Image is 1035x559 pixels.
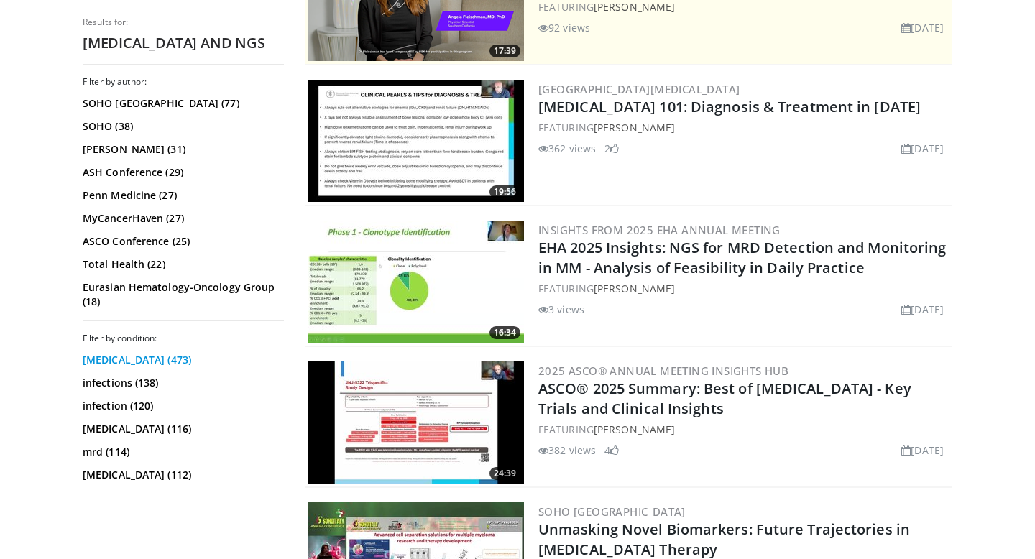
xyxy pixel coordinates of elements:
[901,20,944,35] li: [DATE]
[538,97,921,116] a: [MEDICAL_DATA] 101: Diagnosis & Treatment in [DATE]
[83,34,284,52] h2: [MEDICAL_DATA] AND NGS
[594,282,675,295] a: [PERSON_NAME]
[538,82,740,96] a: [GEOGRAPHIC_DATA][MEDICAL_DATA]
[83,445,280,459] a: mrd (114)
[83,353,280,367] a: [MEDICAL_DATA] (473)
[604,141,619,156] li: 2
[489,185,520,198] span: 19:56
[538,379,911,418] a: ASCO® 2025 Summary: Best of [MEDICAL_DATA] - Key Trials and Clinical Insights
[83,17,284,28] p: Results for:
[538,20,590,35] li: 92 views
[489,467,520,480] span: 24:39
[83,96,280,111] a: SOHO [GEOGRAPHIC_DATA] (77)
[308,80,524,202] a: 19:56
[83,333,284,344] h3: Filter by condition:
[83,257,280,272] a: Total Health (22)
[538,422,949,437] div: FEATURING
[83,119,280,134] a: SOHO (38)
[594,422,675,436] a: [PERSON_NAME]
[901,302,944,317] li: [DATE]
[538,281,949,296] div: FEATURING
[83,468,280,482] a: [MEDICAL_DATA] (112)
[538,141,596,156] li: 362 views
[538,443,596,458] li: 382 views
[489,45,520,57] span: 17:39
[901,443,944,458] li: [DATE]
[83,234,280,249] a: ASCO Conference (25)
[538,238,947,277] a: EHA 2025 Insights: NGS for MRD Detection and Monitoring in MM - Analysis of Feasibility in Daily ...
[489,326,520,339] span: 16:34
[83,165,280,180] a: ASH Conference (29)
[538,223,781,237] a: Insights from 2025 EHA Annual Meeting
[308,361,524,484] a: 24:39
[83,376,280,390] a: infections (138)
[594,121,675,134] a: [PERSON_NAME]
[308,221,524,343] a: 16:34
[83,422,280,436] a: [MEDICAL_DATA] (116)
[83,142,280,157] a: [PERSON_NAME] (31)
[538,120,949,135] div: FEATURING
[604,443,619,458] li: 4
[538,364,788,378] a: 2025 ASCO® Annual Meeting Insights Hub
[308,80,524,202] img: ff9746a4-799b-4db6-bfc8-ecad89d59b6d.300x170_q85_crop-smart_upscale.jpg
[83,211,280,226] a: MyCancerHaven (27)
[83,188,280,203] a: Penn Medicine (27)
[538,519,910,559] a: Unmasking Novel Biomarkers: Future Trajectories in [MEDICAL_DATA] Therapy
[538,504,686,519] a: SOHO [GEOGRAPHIC_DATA]
[308,361,524,484] img: df6c3242-74e8-4180-bf64-4f2da6a38997.300x170_q85_crop-smart_upscale.jpg
[538,302,584,317] li: 3 views
[308,221,524,343] img: c15b9f21-063b-4821-94cf-f3ffeb384111.300x170_q85_crop-smart_upscale.jpg
[83,76,284,88] h3: Filter by author:
[901,141,944,156] li: [DATE]
[83,399,280,413] a: infection (120)
[83,280,280,309] a: Eurasian Hematology-Oncology Group (18)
